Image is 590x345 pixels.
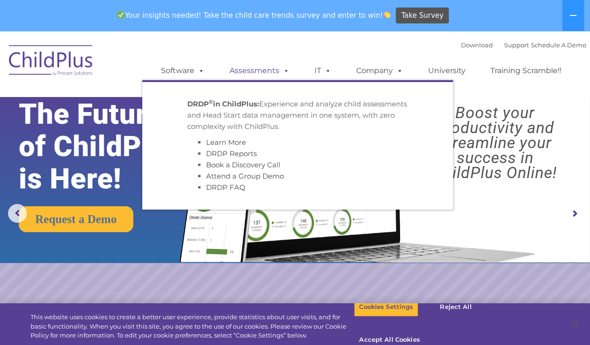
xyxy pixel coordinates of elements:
[4,38,98,85] img: ChildPlus by Procare Solutions
[19,98,207,195] rs-layer: The Future of ChildPlus is Here!
[426,297,485,317] button: Reject All
[504,41,529,49] a: Support
[396,7,449,24] a: Take Survey
[461,41,493,49] a: Download
[187,99,259,108] strong: DRDP in ChildPlus:
[206,183,245,192] a: DRDP FAQ
[305,61,341,80] a: IT
[206,149,257,158] a: DRDP Reports
[565,313,585,334] button: Close
[461,41,586,49] font: |
[347,61,413,80] a: Company
[206,138,246,147] a: Learn More
[114,6,395,24] span: Your insights needed! Take the child care trends survey and enter to win!
[419,61,475,80] a: University
[206,172,284,180] a: Attend a Group Demo
[152,61,214,80] a: Software
[187,98,408,132] p: Experience and analyze child assessments and Head Start data management in one system, with zero ...
[481,61,571,80] a: Training Scramble!!
[130,100,170,107] span: Phone number
[19,206,133,232] a: Request a Demo
[531,41,586,49] a: Schedule A Demo
[209,98,213,105] sup: ©
[220,61,299,80] a: Assessments
[206,160,280,169] a: Book a Discovery Call
[401,7,444,24] span: Take Survey
[354,297,418,317] button: Cookies Settings
[383,11,391,18] img: 👏
[407,105,582,180] rs-layer: Boost your productivity and streamline your success in ChildPlus Online!
[130,62,159,69] span: Last name
[31,313,354,340] div: This website uses cookies to create a better user experience, provide statistics about user visit...
[117,11,124,18] img: ✅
